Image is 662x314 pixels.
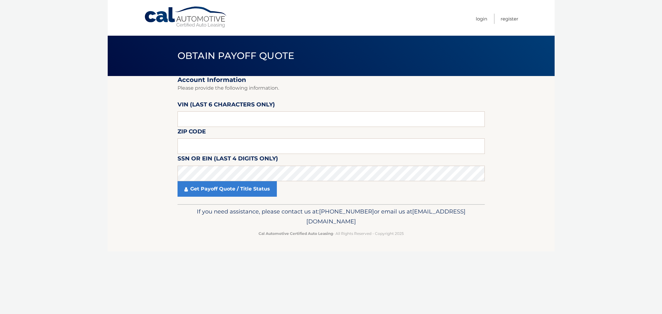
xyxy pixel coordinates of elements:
a: Register [501,14,518,24]
label: Zip Code [178,127,206,138]
label: VIN (last 6 characters only) [178,100,275,111]
strong: Cal Automotive Certified Auto Leasing [259,231,333,236]
span: [PHONE_NUMBER] [319,208,374,215]
a: Login [476,14,487,24]
a: Get Payoff Quote / Title Status [178,181,277,197]
h2: Account Information [178,76,485,84]
p: If you need assistance, please contact us at: or email us at [182,207,481,227]
p: - All Rights Reserved - Copyright 2025 [182,230,481,237]
span: Obtain Payoff Quote [178,50,295,61]
a: Cal Automotive [144,6,228,28]
p: Please provide the following information. [178,84,485,92]
label: SSN or EIN (last 4 digits only) [178,154,278,165]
